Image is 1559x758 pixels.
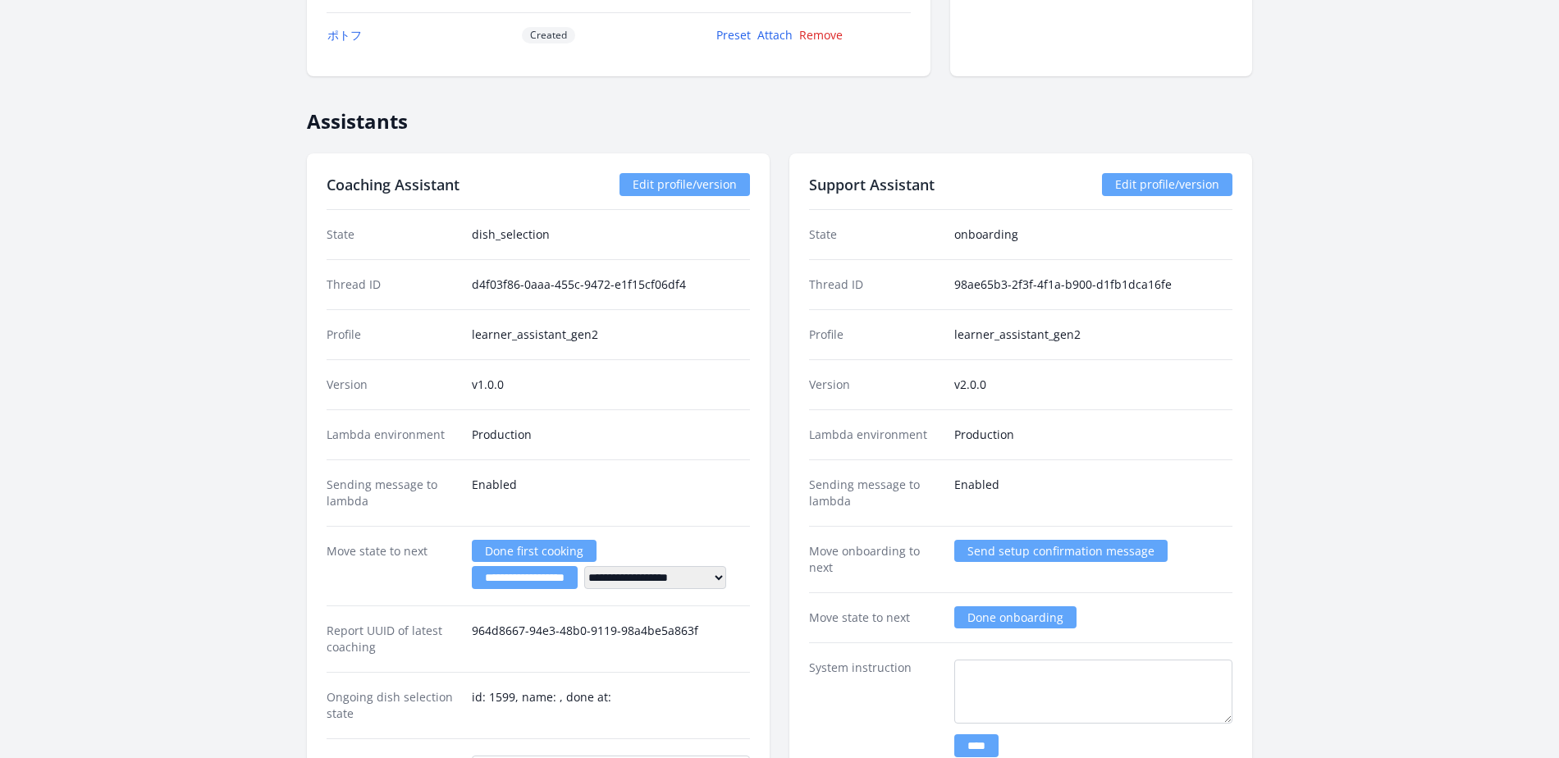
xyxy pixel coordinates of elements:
dt: System instruction [809,660,941,757]
dd: Enabled [472,477,750,509]
dd: onboarding [954,226,1232,243]
a: Edit profile/version [1102,173,1232,196]
dd: Production [472,427,750,443]
a: Done onboarding [954,606,1077,628]
dt: Ongoing dish selection state [327,689,459,722]
dt: Version [809,377,941,393]
dt: Sending message to lambda [809,477,941,509]
a: ポトフ [327,27,362,43]
dt: Move state to next [327,543,459,589]
dd: Enabled [954,477,1232,509]
span: Created [522,27,575,43]
dd: 964d8667-94e3-48b0-9119-98a4be5a863f [472,623,750,655]
dt: Lambda environment [809,427,941,443]
dd: d4f03f86-0aaa-455c-9472-e1f15cf06df4 [472,276,750,293]
dt: Profile [809,326,941,343]
dd: Production [954,427,1232,443]
dt: Report UUID of latest coaching [327,623,459,655]
dd: learner_assistant_gen2 [472,326,750,343]
a: Edit profile/version [619,173,750,196]
dt: Move state to next [809,610,941,626]
a: Done first cooking [472,540,597,562]
dd: v2.0.0 [954,377,1232,393]
dt: Sending message to lambda [327,477,459,509]
h2: Coaching Assistant [327,173,459,196]
a: Preset [716,27,751,43]
dd: v1.0.0 [472,377,750,393]
dt: Thread ID [327,276,459,293]
dt: State [327,226,459,243]
h2: Assistants [307,96,1252,134]
dd: 98ae65b3-2f3f-4f1a-b900-d1fb1dca16fe [954,276,1232,293]
a: Remove [799,27,843,43]
dt: Profile [327,326,459,343]
dd: learner_assistant_gen2 [954,326,1232,343]
dt: State [809,226,941,243]
dt: Move onboarding to next [809,543,941,576]
a: Send setup confirmation message [954,540,1168,562]
dd: dish_selection [472,226,750,243]
h2: Support Assistant [809,173,935,196]
dt: Version [327,377,459,393]
dt: Lambda environment [327,427,459,443]
dt: Thread ID [809,276,941,293]
a: Attach [757,27,793,43]
dd: id: 1599, name: , done at: [472,689,750,722]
